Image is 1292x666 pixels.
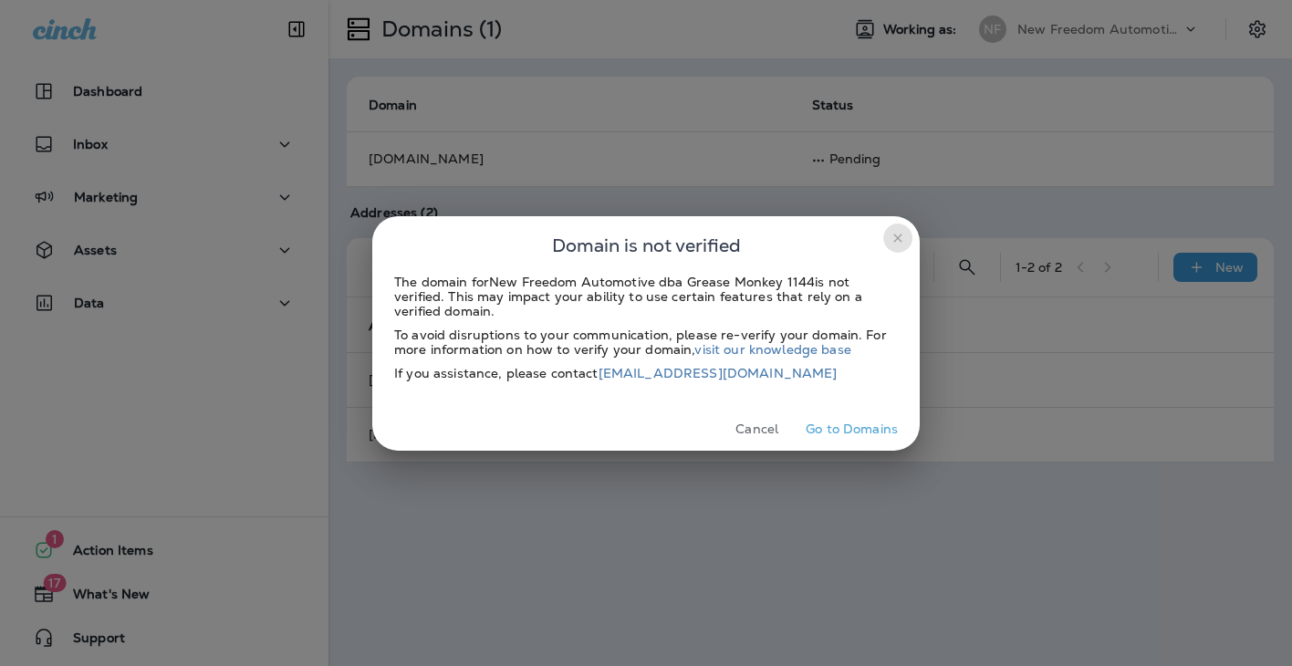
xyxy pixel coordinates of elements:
[723,415,791,443] button: Cancel
[599,365,838,381] a: [EMAIL_ADDRESS][DOMAIN_NAME]
[798,415,905,443] button: Go to Domains
[552,231,741,260] span: Domain is not verified
[394,328,898,357] div: To avoid disruptions to your communication, please re-verify your domain. For more information on...
[394,275,898,318] div: The domain for New Freedom Automotive dba Grease Monkey 1144 is not verified. This may impact you...
[394,366,898,380] div: If you assistance, please contact
[694,341,850,358] a: visit our knowledge base
[883,224,912,253] button: close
